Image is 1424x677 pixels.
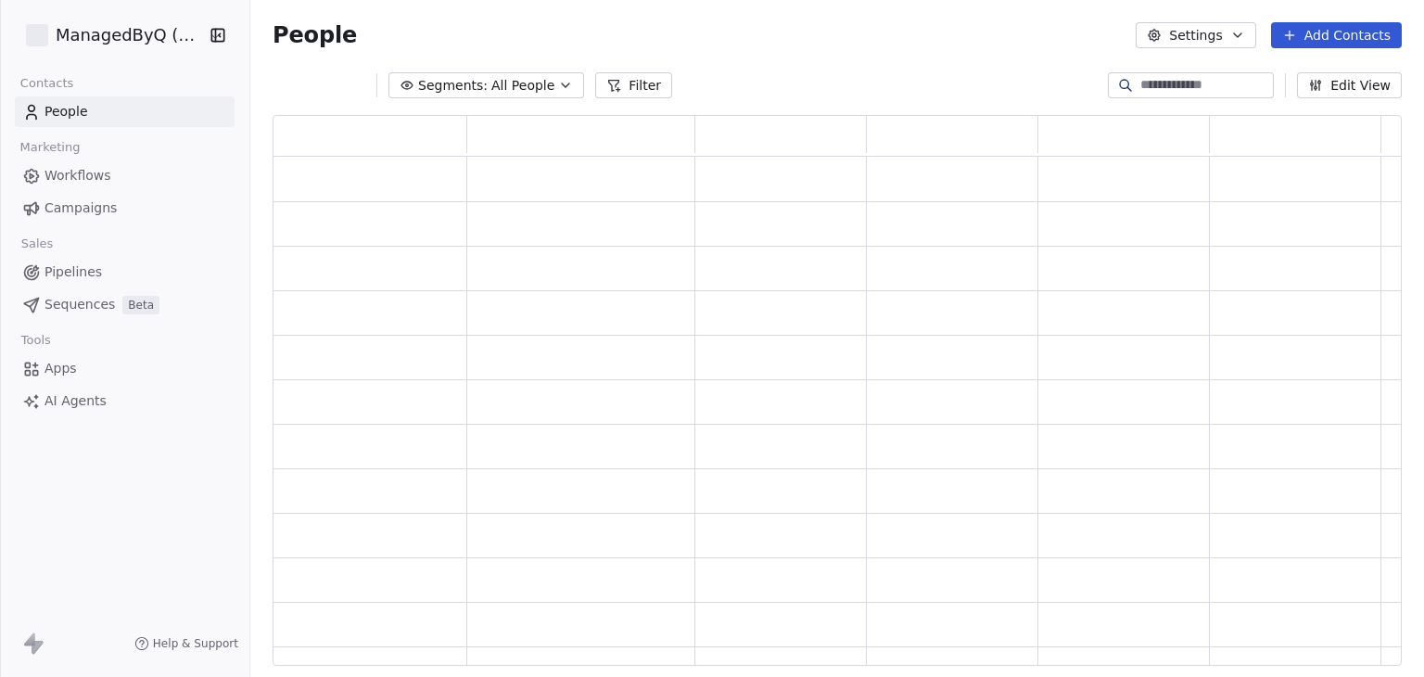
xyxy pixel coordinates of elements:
[15,96,235,127] a: People
[15,353,235,384] a: Apps
[44,391,107,411] span: AI Agents
[44,295,115,314] span: Sequences
[56,23,204,47] span: ManagedByQ (FZE)
[44,359,77,378] span: Apps
[595,72,672,98] button: Filter
[13,326,58,354] span: Tools
[13,230,61,258] span: Sales
[15,160,235,191] a: Workflows
[1271,22,1402,48] button: Add Contacts
[15,257,235,287] a: Pipelines
[122,296,159,314] span: Beta
[1297,72,1402,98] button: Edit View
[153,636,238,651] span: Help & Support
[134,636,238,651] a: Help & Support
[12,70,82,97] span: Contacts
[273,21,357,49] span: People
[44,166,111,185] span: Workflows
[15,386,235,416] a: AI Agents
[12,134,88,161] span: Marketing
[44,262,102,282] span: Pipelines
[491,76,554,96] span: All People
[22,19,197,51] button: ManagedByQ (FZE)
[44,198,117,218] span: Campaigns
[418,76,488,96] span: Segments:
[15,289,235,320] a: SequencesBeta
[15,193,235,224] a: Campaigns
[1136,22,1255,48] button: Settings
[44,102,88,121] span: People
